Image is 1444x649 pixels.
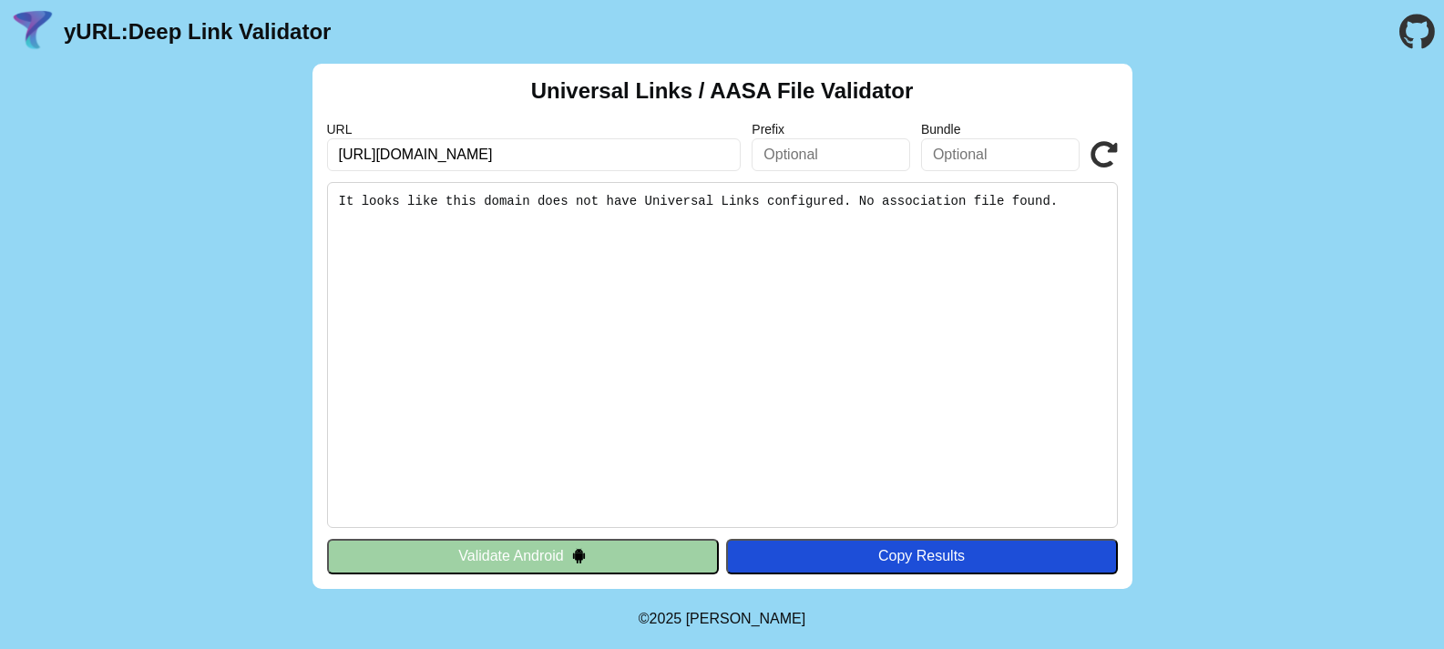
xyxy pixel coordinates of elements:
[726,539,1118,573] button: Copy Results
[327,138,742,171] input: Required
[752,138,910,171] input: Optional
[639,589,805,649] footer: ©
[9,8,56,56] img: yURL Logo
[752,122,910,137] label: Prefix
[327,122,742,137] label: URL
[735,548,1109,564] div: Copy Results
[64,19,331,45] a: yURL:Deep Link Validator
[571,548,587,563] img: droidIcon.svg
[531,78,914,104] h2: Universal Links / AASA File Validator
[650,611,682,626] span: 2025
[686,611,806,626] a: Michael Ibragimchayev's Personal Site
[921,138,1080,171] input: Optional
[921,122,1080,137] label: Bundle
[327,539,719,573] button: Validate Android
[327,182,1118,528] pre: It looks like this domain does not have Universal Links configured. No association file found.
